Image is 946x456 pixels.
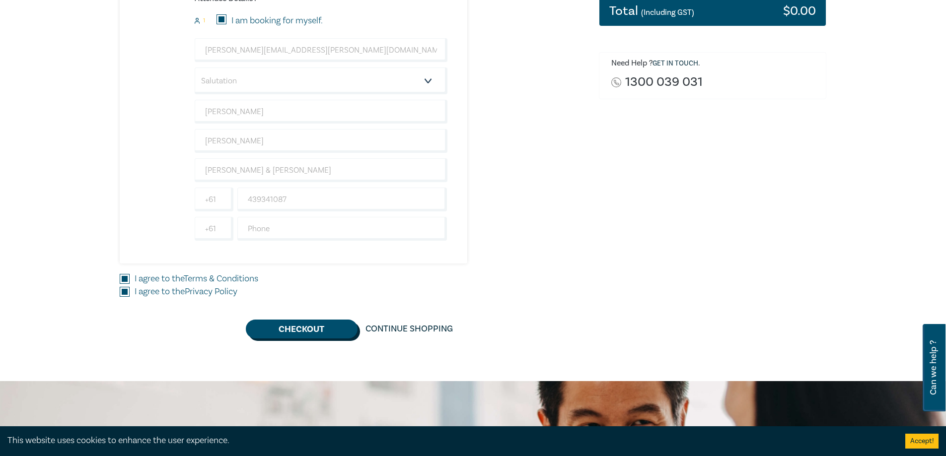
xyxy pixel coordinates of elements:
h6: Need Help ? . [611,59,819,68]
div: This website uses cookies to enhance the user experience. [7,434,890,447]
input: +61 [195,217,233,241]
a: Continue Shopping [358,320,461,338]
a: Privacy Policy [185,286,237,297]
input: Last Name* [195,129,447,153]
h3: Total [609,4,694,17]
label: I am booking for myself. [231,14,323,27]
span: Can we help ? [929,330,938,405]
a: 1300 039 031 [625,75,703,89]
small: 1 [203,17,205,24]
input: Company [195,158,447,182]
button: Checkout [246,320,358,338]
input: Attendee Email* [195,38,447,62]
input: Phone [237,217,447,241]
a: Terms & Conditions [184,273,258,284]
small: (Including GST) [641,7,694,17]
label: I agree to the [135,272,258,285]
input: First Name* [195,100,447,124]
input: +61 [195,188,233,211]
input: Mobile* [237,188,447,211]
a: Get in touch [653,59,698,68]
button: Accept cookies [905,434,939,449]
label: I agree to the [135,285,237,298]
h3: $ 0.00 [783,4,816,17]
